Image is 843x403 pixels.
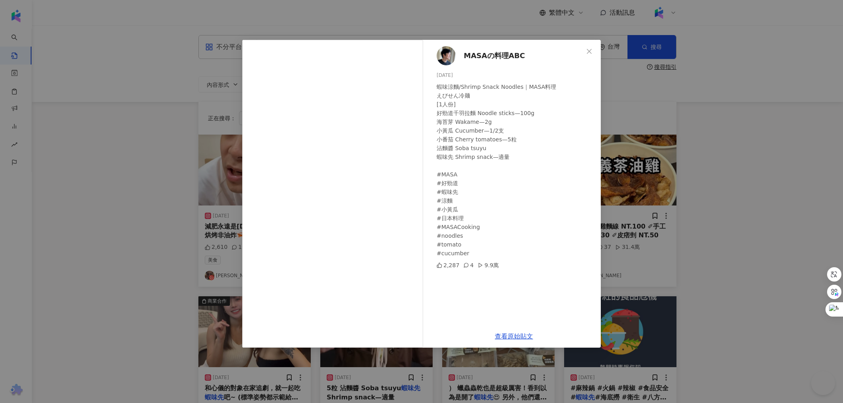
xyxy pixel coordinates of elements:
div: 2,287 [437,261,459,270]
div: 蝦味涼麵/Shrimp Snack Noodles｜MASA料理 えびせん冷麺 [1人份] 好勁道千羽拉麵 Noodle sticks—100g 海苔芽 Wakame—2g 小黃瓜 Cucumb... [437,82,594,258]
button: Close [581,43,597,59]
a: KOL AvatarMASAの料理ABC [437,46,583,65]
div: [DATE] [437,72,594,79]
div: 9.9萬 [478,261,499,270]
a: 查看原始貼文 [495,333,533,340]
span: MASAの料理ABC [464,50,525,61]
div: 4 [463,261,474,270]
span: close [586,48,592,55]
img: KOL Avatar [437,46,456,65]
